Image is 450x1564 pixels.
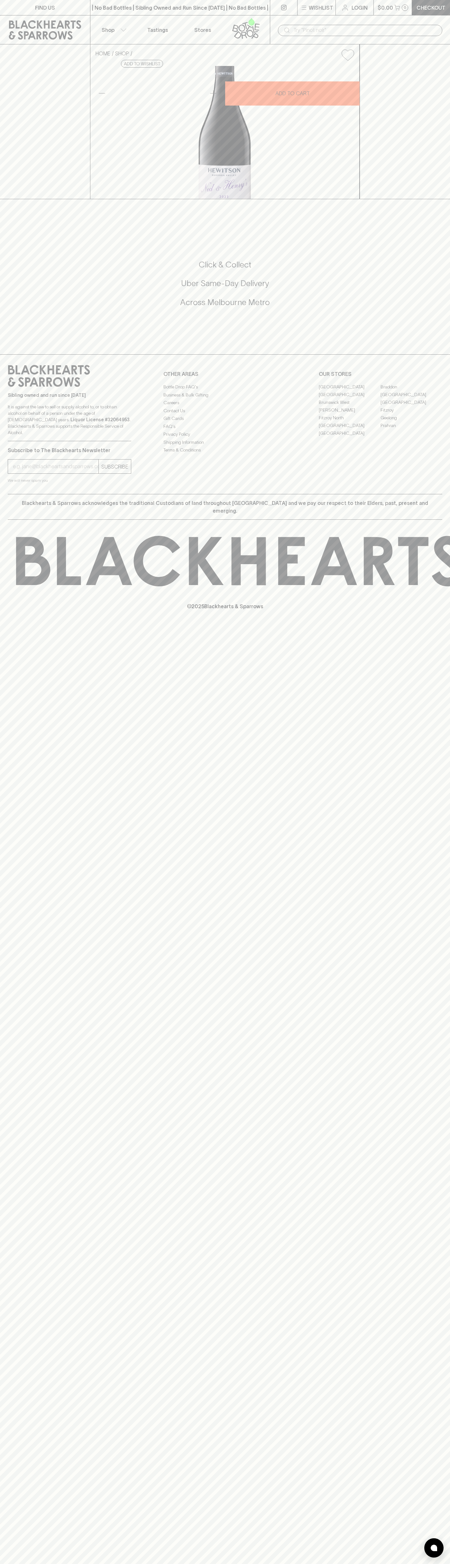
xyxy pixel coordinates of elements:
a: Braddon [381,383,442,391]
p: OTHER AREAS [163,370,287,378]
img: bubble-icon [431,1545,437,1551]
a: Fitzroy [381,406,442,414]
p: Sibling owned and run since [DATE] [8,392,131,398]
a: Business & Bulk Gifting [163,391,287,399]
a: Contact Us [163,407,287,414]
p: We will never spam you [8,477,131,484]
a: Fitzroy North [319,414,381,422]
button: ADD TO CART [225,81,360,106]
input: e.g. jane@blackheartsandsparrows.com.au [13,461,98,472]
a: Careers [163,399,287,407]
p: SUBSCRIBE [101,463,128,470]
button: Add to wishlist [121,60,163,68]
p: Tastings [147,26,168,34]
a: [GEOGRAPHIC_DATA] [381,398,442,406]
a: Gift Cards [163,415,287,423]
p: Wishlist [309,4,333,12]
h5: Click & Collect [8,259,442,270]
a: [GEOGRAPHIC_DATA] [381,391,442,398]
a: Terms & Conditions [163,446,287,454]
p: ADD TO CART [275,89,310,97]
a: Prahran [381,422,442,429]
button: Add to wishlist [339,47,357,63]
input: Try "Pinot noir" [293,25,437,35]
a: FAQ's [163,423,287,430]
a: Shipping Information [163,438,287,446]
p: Shop [102,26,115,34]
button: Shop [90,15,135,44]
img: 37431.png [90,66,359,199]
p: OUR STORES [319,370,442,378]
p: Checkout [417,4,445,12]
p: Subscribe to The Blackhearts Newsletter [8,446,131,454]
a: [GEOGRAPHIC_DATA] [319,383,381,391]
button: SUBSCRIBE [99,460,131,473]
h5: Across Melbourne Metro [8,297,442,308]
a: Brunswick West [319,398,381,406]
a: Tastings [135,15,180,44]
strong: Liquor License #32064953 [70,417,130,422]
p: Blackhearts & Sparrows acknowledges the traditional Custodians of land throughout [GEOGRAPHIC_DAT... [13,499,437,515]
p: It is against the law to sell or supply alcohol to, or to obtain alcohol on behalf of a person un... [8,404,131,436]
p: Login [352,4,368,12]
a: Privacy Policy [163,431,287,438]
p: FIND US [35,4,55,12]
a: Stores [180,15,225,44]
a: SHOP [115,51,129,56]
p: $0.00 [378,4,393,12]
a: [PERSON_NAME] [319,406,381,414]
h5: Uber Same-Day Delivery [8,278,442,289]
a: [GEOGRAPHIC_DATA] [319,429,381,437]
a: [GEOGRAPHIC_DATA] [319,422,381,429]
a: Bottle Drop FAQ's [163,383,287,391]
div: Call to action block [8,234,442,341]
a: Geelong [381,414,442,422]
p: Stores [194,26,211,34]
a: [GEOGRAPHIC_DATA] [319,391,381,398]
a: HOME [96,51,110,56]
p: 0 [404,6,406,9]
